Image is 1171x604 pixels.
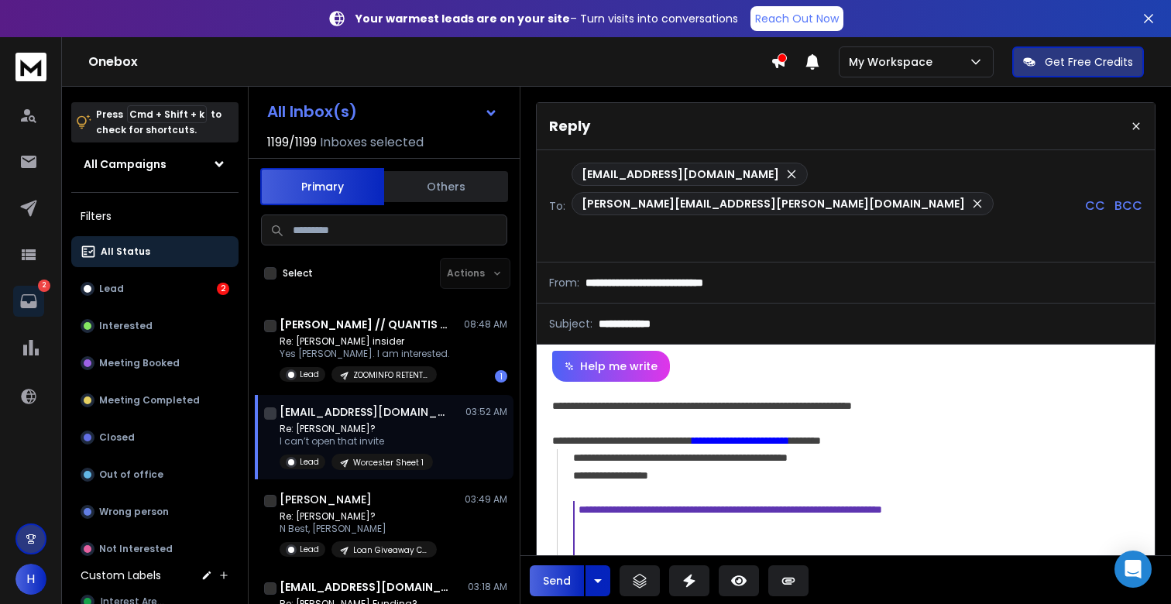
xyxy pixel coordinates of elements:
button: Not Interested [71,534,239,565]
p: Lead [300,456,319,468]
div: 1 [495,370,507,383]
h1: All Inbox(s) [267,104,357,119]
button: Meeting Booked [71,348,239,379]
p: Reply [549,115,590,137]
p: – Turn visits into conversations [355,11,738,26]
p: Lead [99,283,124,295]
p: Reach Out Now [755,11,839,26]
h1: [EMAIL_ADDRESS][DOMAIN_NAME] [280,579,450,595]
button: H [15,564,46,595]
p: Not Interested [99,543,173,555]
a: Reach Out Now [750,6,843,31]
p: Worcester Sheet 1 [353,457,424,468]
p: Meeting Booked [99,357,180,369]
p: Subject: [549,316,592,331]
p: 2 [38,280,50,292]
p: [PERSON_NAME][EMAIL_ADDRESS][PERSON_NAME][DOMAIN_NAME] [582,196,965,211]
a: 2 [13,286,44,317]
p: 03:52 AM [465,406,507,418]
button: Out of office [71,459,239,490]
h1: [PERSON_NAME] [280,492,372,507]
p: Interested [99,320,153,332]
p: All Status [101,245,150,258]
p: Closed [99,431,135,444]
h1: [EMAIL_ADDRESS][DOMAIN_NAME] [280,404,450,420]
div: 2 [217,283,229,295]
img: logo [15,53,46,81]
p: To: [549,198,565,214]
button: Help me write [552,351,670,382]
p: Meeting Completed [99,394,200,407]
button: Send [530,565,584,596]
p: [EMAIL_ADDRESS][DOMAIN_NAME] [582,166,779,182]
button: Others [384,170,508,204]
button: Get Free Credits [1012,46,1144,77]
p: Lead [300,544,319,555]
button: Interested [71,311,239,341]
button: Meeting Completed [71,385,239,416]
span: 1199 / 1199 [267,133,317,152]
p: 03:49 AM [465,493,507,506]
button: Closed [71,422,239,453]
p: I can’t open that invite [280,435,433,448]
h1: All Campaigns [84,156,167,172]
p: Re: [PERSON_NAME]? [280,510,437,523]
p: CC [1085,197,1105,215]
p: Yes [PERSON_NAME]. I am interested. [280,348,450,360]
p: Re: [PERSON_NAME] insider [280,335,450,348]
p: Re: [PERSON_NAME]? [280,423,433,435]
div: Open Intercom Messenger [1114,551,1152,588]
p: Get Free Credits [1045,54,1133,70]
p: ZOOMINFO RETENTION CAMPAIGN [353,369,428,381]
button: Lead2 [71,273,239,304]
p: BCC [1114,197,1142,215]
p: 03:18 AM [468,581,507,593]
h3: Filters [71,205,239,227]
p: Lead [300,369,319,380]
p: Out of office [99,468,163,481]
label: Select [283,267,313,280]
h3: Inboxes selected [320,133,424,152]
h3: Custom Labels [81,568,161,583]
h1: [PERSON_NAME] // QUANTIS AI LABS [280,317,450,332]
button: Wrong person [71,496,239,527]
button: All Campaigns [71,149,239,180]
p: Loan Giveaway CEM [353,544,428,556]
p: Press to check for shortcuts. [96,107,221,138]
strong: Your warmest leads are on your site [355,11,570,26]
button: Primary [260,168,384,205]
h1: Onebox [88,53,771,71]
p: 08:48 AM [464,318,507,331]
button: All Inbox(s) [255,96,510,127]
p: N Best, [PERSON_NAME] [280,523,437,535]
p: From: [549,275,579,290]
p: Wrong person [99,506,169,518]
p: My Workspace [849,54,939,70]
button: All Status [71,236,239,267]
span: Cmd + Shift + k [127,105,207,123]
